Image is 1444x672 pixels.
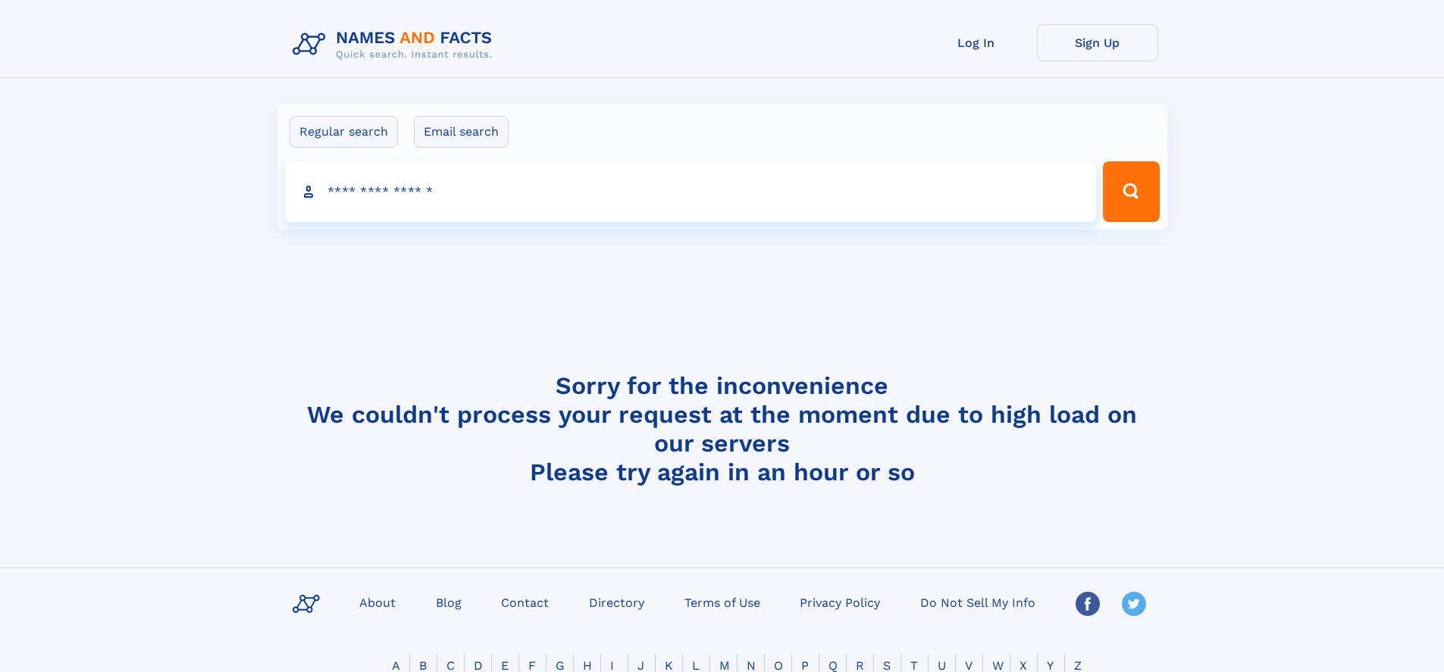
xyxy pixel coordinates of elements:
a: Blog [430,591,468,613]
a: Directory [583,591,650,613]
img: Facebook [1076,592,1100,616]
a: Log In [916,24,1037,61]
img: Twitter [1122,592,1146,616]
input: search input [285,161,1097,222]
img: Logo Names and Facts [287,24,505,65]
label: Regular search [290,116,398,148]
a: Privacy Policy [794,591,886,613]
label: Email search [414,116,509,148]
button: Search Button [1103,161,1159,222]
a: About [353,591,402,613]
a: Terms of Use [678,591,766,613]
a: Do Not Sell My Info [914,591,1041,613]
a: Sign Up [1037,24,1158,61]
a: Contact [495,591,555,613]
h4: Sorry for the inconvenience We couldn't process your request at the moment due to high load on ou... [287,371,1158,486]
